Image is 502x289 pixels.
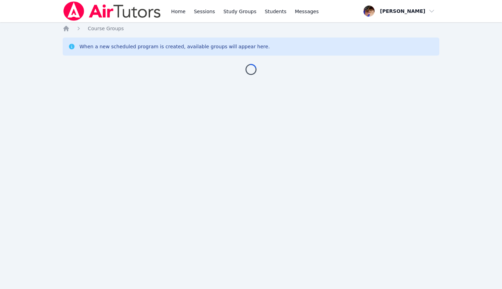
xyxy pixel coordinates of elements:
span: Course Groups [88,26,124,31]
nav: Breadcrumb [63,25,439,32]
img: Air Tutors [63,1,161,21]
div: When a new scheduled program is created, available groups will appear here. [79,43,270,50]
span: Messages [295,8,319,15]
a: Course Groups [88,25,124,32]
